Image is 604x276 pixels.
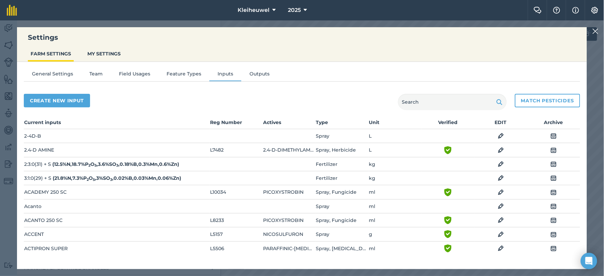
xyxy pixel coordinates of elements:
[368,118,421,129] th: Unit
[88,163,90,168] sub: 2
[158,70,209,80] button: Feature Types
[368,227,421,241] td: g
[498,174,504,182] img: svg+xml;base64,PHN2ZyB4bWxucz0iaHR0cDovL3d3dy53My5vcmcvMjAwMC9zdmciIHdpZHRoPSIxOCIgaGVpZ2h0PSIyNC...
[24,143,209,157] td: 2.4-D AMINE
[498,160,504,168] img: svg+xml;base64,PHN2ZyB4bWxucz0iaHR0cDovL3d3dy53My5vcmcvMjAwMC9zdmciIHdpZHRoPSIxOCIgaGVpZ2h0PSIyNC...
[316,213,369,227] td: Spray, Fungicide
[111,70,158,80] button: Field Usages
[53,175,181,181] strong: ( 21.8 % N , 7.3 % P O , 3 % SO , 0.02 % B , 0.03 % Mn , 0.06 % Zn )
[498,146,504,154] img: svg+xml;base64,PHN2ZyB4bWxucz0iaHR0cDovL3d3dy53My5vcmcvMjAwMC9zdmciIHdpZHRoPSIxOCIgaGVpZ2h0PSIyNC...
[210,143,263,157] td: L7482
[551,244,557,253] img: svg+xml;base64,PHN2ZyB4bWxucz0iaHR0cDovL3d3dy53My5vcmcvMjAwMC9zdmciIHdpZHRoPSIxOCIgaGVpZ2h0PSIyNC...
[368,157,421,171] td: kg
[238,6,270,14] span: Kleiheuwel
[263,213,316,227] td: PICOXYSTROBIN
[24,241,209,255] td: ACTIPRON SUPER
[316,143,369,157] td: Spray, Herbicide
[368,199,421,213] td: ml
[288,6,301,14] span: 2025
[551,202,557,210] img: svg+xml;base64,PHN2ZyB4bWxucz0iaHR0cDovL3d3dy53My5vcmcvMjAwMC9zdmciIHdpZHRoPSIxOCIgaGVpZ2h0PSIyNC...
[24,185,209,199] td: ACADEMY 250 SC
[551,132,557,140] img: svg+xml;base64,PHN2ZyB4bWxucz0iaHR0cDovL3d3dy53My5vcmcvMjAwMC9zdmciIHdpZHRoPSIxOCIgaGVpZ2h0PSIyNC...
[24,171,209,185] td: 3:1:0(29) + S
[87,177,89,182] sub: 2
[498,216,504,224] img: svg+xml;base64,PHN2ZyB4bWxucz0iaHR0cDovL3d3dy53My5vcmcvMjAwMC9zdmciIHdpZHRoPSIxOCIgaGVpZ2h0PSIyNC...
[368,171,421,185] td: kg
[116,163,118,168] sub: 3
[398,94,507,110] input: Search
[263,227,316,241] td: NICOSULFURON
[316,199,369,213] td: Spray
[572,6,579,14] img: svg+xml;base64,PHN2ZyB4bWxucz0iaHR0cDovL3d3dy53My5vcmcvMjAwMC9zdmciIHdpZHRoPSIxNyIgaGVpZ2h0PSIxNy...
[210,185,263,199] td: L10034
[534,7,542,14] img: Two speech bubbles overlapping with the left bubble in the forefront
[7,5,17,16] img: fieldmargin Logo
[515,94,580,107] button: Match pesticides
[209,70,241,80] button: Inputs
[24,227,209,241] td: ACCENT
[210,213,263,227] td: L8233
[581,253,597,269] div: Open Intercom Messenger
[24,94,90,107] button: Create new input
[263,143,316,157] td: 2.4-D-DIMETHYLAMINE-SALT
[551,230,557,239] img: svg+xml;base64,PHN2ZyB4bWxucz0iaHR0cDovL3d3dy53My5vcmcvMjAwMC9zdmciIHdpZHRoPSIxOCIgaGVpZ2h0PSIyNC...
[210,118,263,129] th: Reg Number
[551,174,557,182] img: svg+xml;base64,PHN2ZyB4bWxucz0iaHR0cDovL3d3dy53My5vcmcvMjAwMC9zdmciIHdpZHRoPSIxOCIgaGVpZ2h0PSIyNC...
[368,143,421,157] td: L
[498,132,504,140] img: svg+xml;base64,PHN2ZyB4bWxucz0iaHR0cDovL3d3dy53My5vcmcvMjAwMC9zdmciIHdpZHRoPSIxOCIgaGVpZ2h0PSIyNC...
[368,241,421,255] td: ml
[496,98,503,106] img: svg+xml;base64,PHN2ZyB4bWxucz0iaHR0cDovL3d3dy53My5vcmcvMjAwMC9zdmciIHdpZHRoPSIxOSIgaGVpZ2h0PSIyNC...
[17,33,587,42] h3: Settings
[28,47,74,60] button: FARM SETTINGS
[498,244,504,253] img: svg+xml;base64,PHN2ZyB4bWxucz0iaHR0cDovL3d3dy53My5vcmcvMjAwMC9zdmciIHdpZHRoPSIxOCIgaGVpZ2h0PSIyNC...
[110,177,112,182] sub: 3
[263,118,316,129] th: Actives
[24,129,209,143] td: 2-4D-B
[527,118,580,129] th: Archive
[316,118,369,129] th: Type
[24,118,209,129] th: Current inputs
[94,163,97,168] sub: 5
[210,227,263,241] td: L5157
[52,161,179,167] strong: ( 12.5 % N , 18.7 % P O , 3.6 % SO , 0.18 % B , 0.3 % Mn , 0.6 % Zn )
[93,177,95,182] sub: 5
[241,70,278,80] button: Outputs
[263,241,316,255] td: PARAFFINIC-MINERAL-OIL(GENERIC)
[85,47,123,60] button: MY SETTINGS
[24,157,209,171] td: 2:3:0(31) + S
[316,185,369,199] td: Spray, Fungicide
[592,27,599,35] img: svg+xml;base64,PHN2ZyB4bWxucz0iaHR0cDovL3d3dy53My5vcmcvMjAwMC9zdmciIHdpZHRoPSIyMiIgaGVpZ2h0PSIzMC...
[210,241,263,255] td: L5506
[368,213,421,227] td: ml
[498,230,504,239] img: svg+xml;base64,PHN2ZyB4bWxucz0iaHR0cDovL3d3dy53My5vcmcvMjAwMC9zdmciIHdpZHRoPSIxOCIgaGVpZ2h0PSIyNC...
[591,7,599,14] img: A cog icon
[263,185,316,199] td: PICOXYSTROBIN
[24,199,209,213] td: Acanto
[368,185,421,199] td: ml
[368,129,421,143] td: L
[24,213,209,227] td: ACANTO 250 SC
[316,171,369,185] td: Fertilizer
[551,160,557,168] img: svg+xml;base64,PHN2ZyB4bWxucz0iaHR0cDovL3d3dy53My5vcmcvMjAwMC9zdmciIHdpZHRoPSIxOCIgaGVpZ2h0PSIyNC...
[316,241,369,255] td: Spray, Adjuvant
[421,118,474,129] th: Verified
[498,202,504,210] img: svg+xml;base64,PHN2ZyB4bWxucz0iaHR0cDovL3d3dy53My5vcmcvMjAwMC9zdmciIHdpZHRoPSIxOCIgaGVpZ2h0PSIyNC...
[81,70,111,80] button: Team
[316,157,369,171] td: Fertilizer
[551,188,557,196] img: svg+xml;base64,PHN2ZyB4bWxucz0iaHR0cDovL3d3dy53My5vcmcvMjAwMC9zdmciIHdpZHRoPSIxOCIgaGVpZ2h0PSIyNC...
[551,216,557,224] img: svg+xml;base64,PHN2ZyB4bWxucz0iaHR0cDovL3d3dy53My5vcmcvMjAwMC9zdmciIHdpZHRoPSIxOCIgaGVpZ2h0PSIyNC...
[553,7,561,14] img: A question mark icon
[316,129,369,143] td: Spray
[24,70,81,80] button: General Settings
[551,146,557,154] img: svg+xml;base64,PHN2ZyB4bWxucz0iaHR0cDovL3d3dy53My5vcmcvMjAwMC9zdmciIHdpZHRoPSIxOCIgaGVpZ2h0PSIyNC...
[498,188,504,196] img: svg+xml;base64,PHN2ZyB4bWxucz0iaHR0cDovL3d3dy53My5vcmcvMjAwMC9zdmciIHdpZHRoPSIxOCIgaGVpZ2h0PSIyNC...
[474,118,528,129] th: EDIT
[316,227,369,241] td: Spray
